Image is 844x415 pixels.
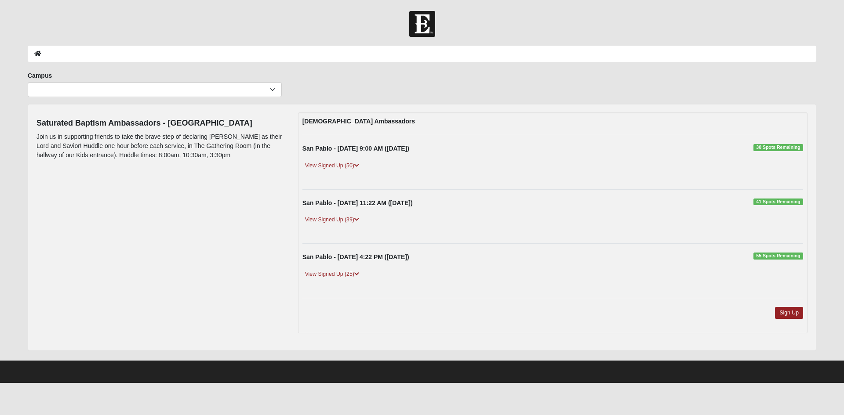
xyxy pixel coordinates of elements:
[302,253,409,260] strong: San Pablo - [DATE] 4:22 PM ([DATE])
[753,198,803,206] span: 41 Spots Remaining
[36,119,285,128] h4: Saturated Baptism Ambassadors - [GEOGRAPHIC_DATA]
[36,132,285,160] p: Join us in supporting friends to take the brave step of declaring [PERSON_NAME] as their Lord and...
[753,253,803,260] span: 55 Spots Remaining
[775,307,803,319] a: Sign Up
[302,199,413,206] strong: San Pablo - [DATE] 11:22 AM ([DATE])
[302,145,409,152] strong: San Pablo - [DATE] 9:00 AM ([DATE])
[302,161,362,170] a: View Signed Up (50)
[409,11,435,37] img: Church of Eleven22 Logo
[302,118,415,125] strong: [DEMOGRAPHIC_DATA] Ambassadors
[753,144,803,151] span: 30 Spots Remaining
[302,270,362,279] a: View Signed Up (25)
[302,215,362,224] a: View Signed Up (39)
[28,71,52,80] label: Campus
